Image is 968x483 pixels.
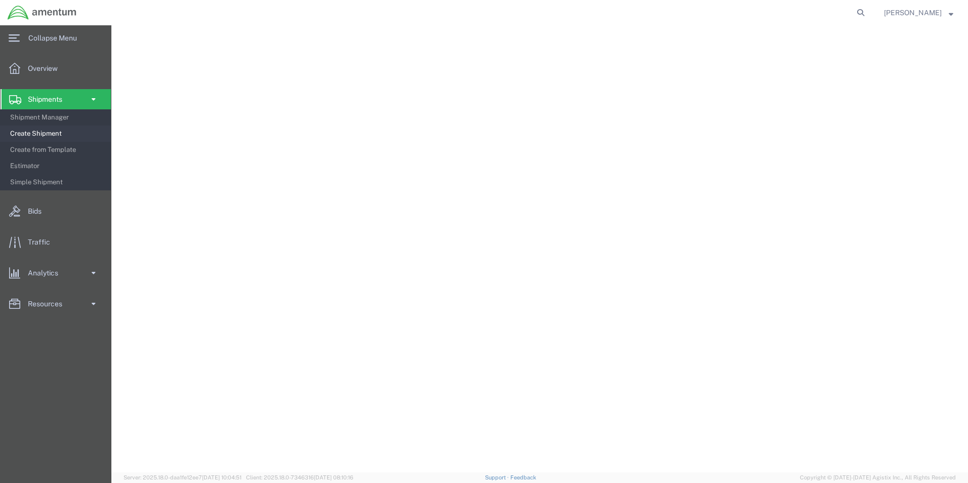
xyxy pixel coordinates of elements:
span: [DATE] 08:10:16 [314,474,353,480]
a: Overview [1,58,111,78]
span: Server: 2025.18.0-daa1fe12ee7 [124,474,241,480]
a: Analytics [1,263,111,283]
span: Collapse Menu [28,28,84,48]
span: Shipments [28,89,69,109]
span: Create Shipment [10,124,104,144]
span: Simple Shipment [10,172,104,192]
span: Overview [28,58,65,78]
button: [PERSON_NAME] [883,7,954,19]
span: [DATE] 10:04:51 [202,474,241,480]
a: Feedback [510,474,536,480]
a: Shipments [1,89,111,109]
span: Analytics [28,263,65,283]
span: Copyright © [DATE]-[DATE] Agistix Inc., All Rights Reserved [800,473,956,482]
span: Client: 2025.18.0-7346316 [246,474,353,480]
span: Resources [28,294,69,314]
span: Zachary Bolhuis [884,7,942,18]
img: logo [7,5,77,20]
span: Bids [28,201,49,221]
a: Resources [1,294,111,314]
a: Support [485,474,510,480]
span: Estimator [10,156,104,176]
span: Shipment Manager [10,107,104,128]
span: Create from Template [10,140,104,160]
iframe: FS Legacy Container [111,25,968,472]
a: Bids [1,201,111,221]
a: Traffic [1,232,111,252]
span: Traffic [28,232,57,252]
